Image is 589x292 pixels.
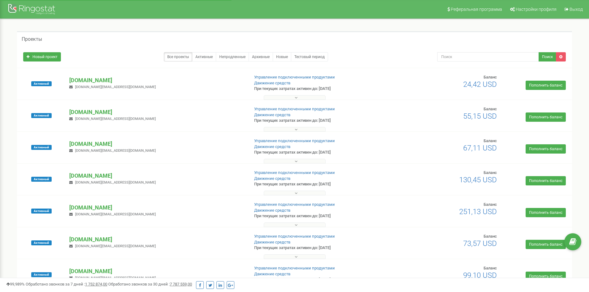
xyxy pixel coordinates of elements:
u: 1 752 874,00 [85,282,107,286]
span: Активный [31,145,52,150]
a: Управление подключенными продуктами [254,170,335,175]
a: Движение средств [254,208,290,213]
a: Активные [192,52,216,61]
p: При текущих затратах активен до: [DATE] [254,150,383,155]
span: Баланс [484,202,497,207]
a: Тестовый период [291,52,328,61]
p: [DOMAIN_NAME] [69,140,244,148]
span: 130,45 USD [459,176,497,184]
span: [DOMAIN_NAME][EMAIL_ADDRESS][DOMAIN_NAME] [75,85,156,89]
span: Выход [570,7,583,12]
span: 99,989% [6,282,25,286]
span: 24,42 USD [463,80,497,89]
p: [DOMAIN_NAME] [69,108,244,116]
a: Управление подключенными продуктами [254,75,335,79]
h5: Проекты [22,36,42,42]
a: Новые [273,52,291,61]
a: Архивные [249,52,273,61]
a: Пополнить баланс [526,208,566,217]
span: Активный [31,81,52,86]
a: Пополнить баланс [526,240,566,249]
span: 55,15 USD [463,112,497,121]
p: [DOMAIN_NAME] [69,172,244,180]
a: Движение средств [254,272,290,276]
p: [DOMAIN_NAME] [69,76,244,84]
span: Баланс [484,170,497,175]
span: 73,57 USD [463,239,497,248]
span: Реферальная программа [451,7,502,12]
a: Пополнить баланс [526,81,566,90]
span: Баланс [484,138,497,143]
a: Движение средств [254,176,290,181]
span: Активный [31,209,52,214]
p: При текущих затратах активен до: [DATE] [254,245,383,251]
span: [DOMAIN_NAME][EMAIL_ADDRESS][DOMAIN_NAME] [75,212,156,216]
span: Баланс [484,107,497,111]
a: Движение средств [254,240,290,244]
span: 99,10 USD [463,271,497,280]
span: Обработано звонков за 7 дней : [26,282,107,286]
span: Активный [31,177,52,182]
a: Движение средств [254,81,290,85]
span: Активный [31,272,52,277]
a: Новый проект [23,52,61,61]
p: При текущих затратах активен до: [DATE] [254,277,383,283]
span: [DOMAIN_NAME][EMAIL_ADDRESS][DOMAIN_NAME] [75,117,156,121]
span: 67,11 USD [463,144,497,152]
input: Поиск [437,52,539,61]
span: Настройки профиля [516,7,557,12]
u: 7 787 559,00 [170,282,192,286]
a: Движение средств [254,144,290,149]
a: Все проекты [164,52,192,61]
a: Пополнить баланс [526,144,566,154]
span: Баланс [484,234,497,239]
a: Пополнить баланс [526,112,566,122]
button: Поиск [539,52,556,61]
span: 251,13 USD [459,207,497,216]
span: Активный [31,240,52,245]
p: При текущих затратах активен до: [DATE] [254,181,383,187]
a: Движение средств [254,112,290,117]
a: Непродленные [216,52,249,61]
a: Пополнить баланс [526,272,566,281]
span: [DOMAIN_NAME][EMAIL_ADDRESS][DOMAIN_NAME] [75,276,156,280]
p: При текущих затратах активен до: [DATE] [254,213,383,219]
span: [DOMAIN_NAME][EMAIL_ADDRESS][DOMAIN_NAME] [75,180,156,184]
a: Управление подключенными продуктами [254,234,335,239]
a: Управление подключенными продуктами [254,202,335,207]
a: Управление подключенными продуктами [254,266,335,270]
a: Пополнить баланс [526,176,566,185]
p: При текущих затратах активен до: [DATE] [254,86,383,92]
span: Обработано звонков за 30 дней : [108,282,192,286]
span: [DOMAIN_NAME][EMAIL_ADDRESS][DOMAIN_NAME] [75,244,156,248]
span: [DOMAIN_NAME][EMAIL_ADDRESS][DOMAIN_NAME] [75,149,156,153]
span: Баланс [484,75,497,79]
p: При текущих затратах активен до: [DATE] [254,118,383,124]
p: [DOMAIN_NAME] [69,235,244,243]
p: [DOMAIN_NAME] [69,204,244,212]
span: Баланс [484,266,497,270]
a: Управление подключенными продуктами [254,138,335,143]
span: Активный [31,113,52,118]
p: [DOMAIN_NAME] [69,267,244,275]
a: Управление подключенными продуктами [254,107,335,111]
